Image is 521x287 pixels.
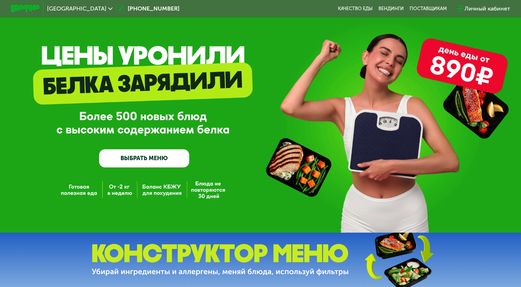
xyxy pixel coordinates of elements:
a: Качество еды [338,6,373,12]
div: Личный кабинет [465,4,510,13]
a: ВЫБРАТЬ МЕНЮ [99,149,189,167]
a: Вендинги [378,6,404,12]
a: [PHONE_NUMBER] [116,4,179,13]
div: поставщикам [410,6,447,12]
span: [GEOGRAPHIC_DATA] [47,6,106,12]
